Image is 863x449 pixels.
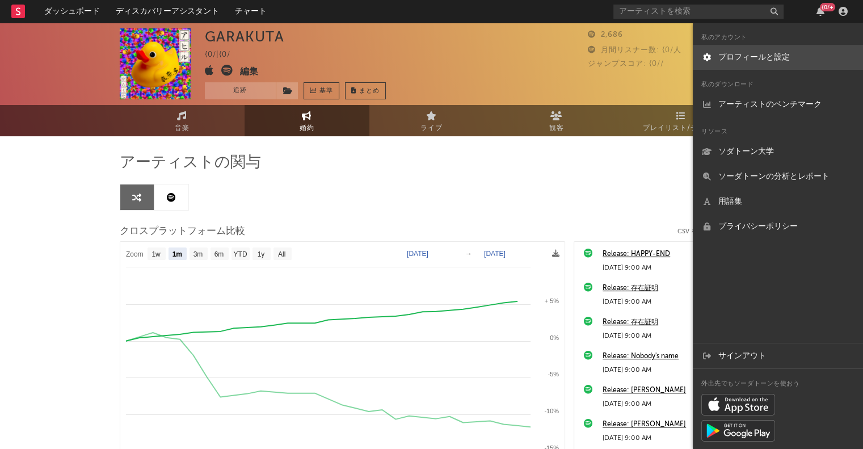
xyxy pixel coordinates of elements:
[588,31,623,39] span: 2,686
[693,92,863,117] a: アーティストのベンチマーク
[205,82,276,99] button: 追跡
[304,82,339,99] a: 基準
[603,261,738,275] div: [DATE] 9:00 AM
[693,343,863,368] a: サインアウト
[407,250,428,258] text: [DATE]
[820,3,835,11] div: {0/+
[550,334,559,341] text: 0%
[319,85,333,98] span: 基準
[603,329,738,343] div: [DATE] 9:00 AM
[816,7,824,16] button: {0/+
[693,78,863,92] div: 私のダウンロード
[549,121,564,135] span: 観客
[277,250,285,258] text: All
[588,60,664,68] span: ジャンプスコア: {0//
[693,189,863,214] a: 用語集
[233,250,247,258] text: YTD
[643,121,720,135] span: プレイリスト/チャート
[588,47,681,54] span: 月間リスナー数: {0/人
[214,250,224,258] text: 6m
[613,5,784,19] input: アーティストを検索
[484,250,506,258] text: [DATE]
[603,295,738,309] div: [DATE] 9:00 AM
[603,350,738,363] a: Release: Nobody's name
[205,28,284,45] div: GARAKUTA
[603,431,738,445] div: [DATE] 9:00 AM
[345,82,386,99] button: まとめ
[240,65,258,79] button: 編集
[603,363,738,377] div: [DATE] 9:00 AM
[193,250,203,258] text: 3m
[603,418,738,431] a: Release: [PERSON_NAME]
[603,247,738,261] a: Release: HAPPY-END
[205,48,243,62] div: {0/ | {0/
[369,105,494,136] a: ライブ
[245,105,369,136] a: 婚約
[693,45,863,70] a: プロフィールと設定
[548,371,559,377] text: -5%
[465,250,472,258] text: →
[544,297,559,304] text: + 5%
[603,397,738,411] div: [DATE] 9:00 AM
[120,105,245,136] a: 音楽
[693,125,863,139] div: リソース
[257,250,264,258] text: 1y
[151,250,161,258] text: 1w
[172,250,182,258] text: 1m
[693,31,863,45] div: 私のアカウント
[420,121,443,135] span: ライブ
[677,228,744,235] button: CSV をエクスポート
[300,121,314,135] span: 婚約
[619,105,744,136] a: プレイリスト/チャート
[359,88,380,94] span: まとめ
[120,156,261,170] span: アーティストの関与
[693,214,863,239] a: プライバシーポリシー
[120,225,245,238] span: クロスプラットフォーム比較
[603,282,738,295] a: Release: 存在証明
[544,408,559,414] text: -10%
[494,105,619,136] a: 観客
[693,377,863,391] div: 外出先でもソーダトーンを使おう
[603,384,738,397] a: Release: [PERSON_NAME]
[126,250,144,258] text: Zoom
[693,164,863,189] a: ソーダトーンの分析とレポート
[175,121,190,135] span: 音楽
[693,139,863,164] a: ソダトーン大学
[603,316,738,329] a: Release: 存在証明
